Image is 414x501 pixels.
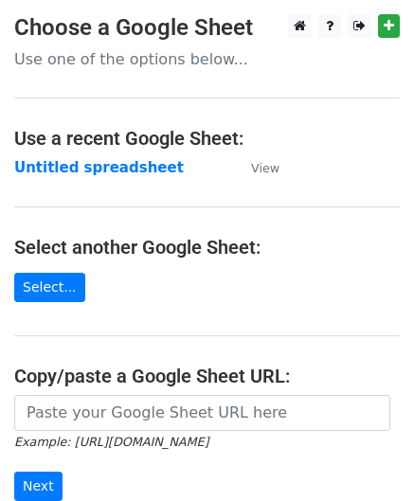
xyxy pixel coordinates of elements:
a: Select... [14,273,85,302]
p: Use one of the options below... [14,49,400,69]
input: Next [14,472,63,501]
h4: Use a recent Google Sheet: [14,127,400,150]
a: Untitled spreadsheet [14,159,184,176]
h4: Select another Google Sheet: [14,236,400,259]
a: View [232,159,279,176]
small: Example: [URL][DOMAIN_NAME] [14,435,208,449]
h4: Copy/paste a Google Sheet URL: [14,365,400,387]
h3: Choose a Google Sheet [14,14,400,42]
input: Paste your Google Sheet URL here [14,395,390,431]
small: View [251,161,279,175]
